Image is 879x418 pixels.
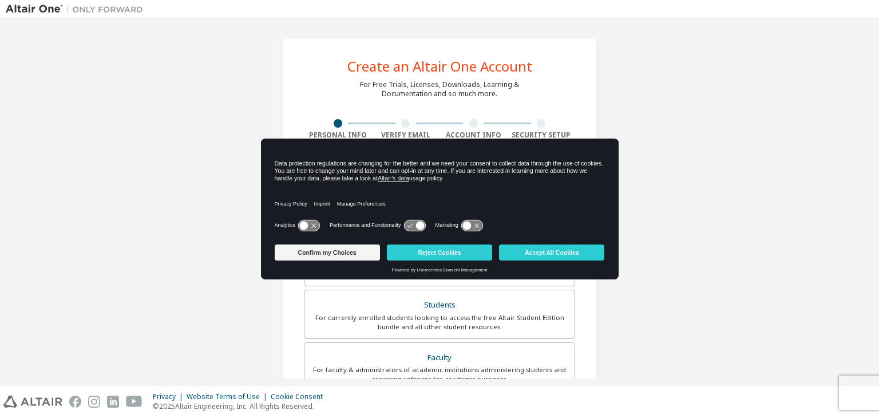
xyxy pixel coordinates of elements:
[153,392,187,401] div: Privacy
[508,131,576,140] div: Security Setup
[311,313,568,332] div: For currently enrolled students looking to access the free Altair Student Edition bundle and all ...
[153,401,330,411] p: © 2025 Altair Engineering, Inc. All Rights Reserved.
[6,3,149,15] img: Altair One
[187,392,271,401] div: Website Terms of Use
[107,396,119,408] img: linkedin.svg
[88,396,100,408] img: instagram.svg
[347,60,532,73] div: Create an Altair One Account
[69,396,81,408] img: facebook.svg
[360,80,519,98] div: For Free Trials, Licenses, Downloads, Learning & Documentation and so much more.
[3,396,62,408] img: altair_logo.svg
[311,365,568,384] div: For faculty & administrators of academic institutions administering students and accessing softwa...
[311,297,568,313] div: Students
[304,131,372,140] div: Personal Info
[311,350,568,366] div: Faculty
[271,392,330,401] div: Cookie Consent
[439,131,508,140] div: Account Info
[372,131,440,140] div: Verify Email
[126,396,142,408] img: youtube.svg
